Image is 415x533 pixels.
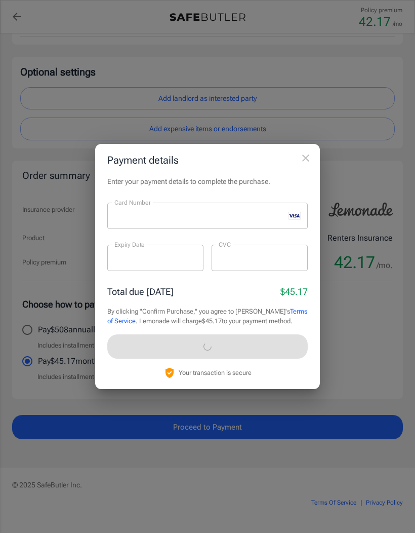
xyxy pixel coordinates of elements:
label: Card Number [114,198,150,207]
p: By clicking "Confirm Purchase," you agree to [PERSON_NAME]'s . Lemonade will charge $45.17 to you... [107,307,308,326]
p: Your transaction is secure [179,368,252,377]
p: Enter your payment details to complete the purchase. [107,176,308,186]
iframe: Secure CVC input frame [219,253,301,262]
h2: Payment details [95,144,320,176]
label: Expiry Date [114,240,145,249]
label: CVC [219,240,231,249]
p: Total due [DATE] [107,285,174,298]
p: $45.17 [280,285,308,298]
svg: visa [288,212,301,220]
iframe: Secure card number input frame [114,211,284,220]
iframe: Secure expiration date input frame [114,253,196,262]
